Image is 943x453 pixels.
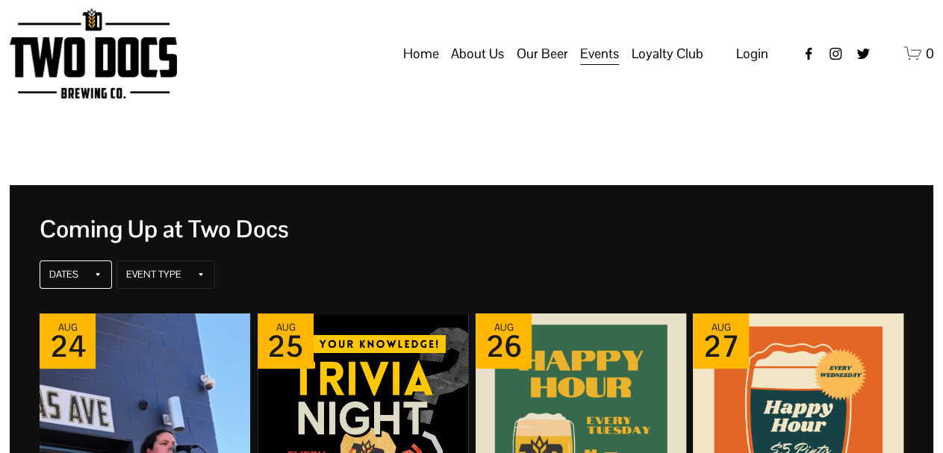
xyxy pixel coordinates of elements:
a: folder dropdown [631,40,703,68]
a: Facebook [801,46,816,61]
div: Aug [267,322,304,333]
div: Event Type [126,269,181,281]
a: 0 items in cart [903,44,934,63]
div: Event date: August 26 [476,313,532,369]
div: Coming Up at Two Docs [40,215,904,243]
a: instagram-unauth [828,46,843,61]
a: Login [736,41,768,66]
span: Login [736,45,768,62]
span: Events [580,41,619,66]
div: Aug [703,322,738,333]
div: 24 [49,333,85,360]
span: 0 [925,45,933,62]
a: Home [403,40,439,68]
img: Two Docs Brewing Co. [10,8,177,99]
span: Loyalty Club [631,41,703,66]
div: 25 [267,333,304,360]
div: Aug [49,322,85,333]
span: About Us [451,41,504,66]
div: Aug [485,322,521,333]
div: Event date: August 25 [258,313,314,369]
div: 26 [485,333,521,360]
span: Our Beer [516,41,567,66]
a: twitter-unauth [856,46,871,61]
a: folder dropdown [451,40,504,68]
a: folder dropdown [516,40,567,68]
a: folder dropdown [580,40,619,68]
div: 27 [703,333,738,360]
div: Dates [49,269,78,281]
div: Event date: August 27 [693,313,749,369]
div: Event date: August 24 [40,313,96,369]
